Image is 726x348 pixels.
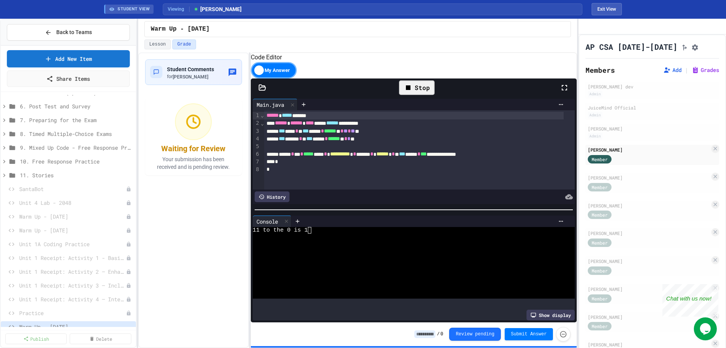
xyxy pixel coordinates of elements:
span: Member [592,295,608,302]
span: 9. Mixed Up Code - Free Response Practice [20,144,133,152]
div: [PERSON_NAME] [588,258,710,265]
div: Unpublished [126,186,131,192]
button: Assignment Settings [691,42,699,51]
span: Unit 1A Coding Practice [19,240,126,248]
div: 5 [253,143,260,150]
span: Warm Up - [DATE] [19,323,133,331]
div: Console [253,216,291,227]
div: Admin [588,112,602,118]
div: for [167,74,214,80]
div: Console [253,217,282,225]
p: Your submission has been received and is pending review. [150,155,237,171]
div: Stop [399,80,435,95]
div: [PERSON_NAME] [588,125,717,132]
a: Publish [5,333,67,344]
span: Warm Up - [DATE] [151,25,210,34]
button: Submit Answer [505,328,553,340]
span: Unit 1 Receipt: Activity 3 — Including Random [19,281,126,289]
span: Fold line [260,120,264,126]
span: Member [592,267,608,274]
div: 8 [253,166,260,173]
div: [PERSON_NAME] [588,174,710,181]
span: Submit Answer [511,331,547,337]
span: Practice [19,309,126,317]
div: [PERSON_NAME] [588,230,710,237]
span: Warm Up - [DATE] [19,212,126,221]
span: SantaBot [19,185,126,193]
iframe: chat widget [662,284,718,317]
div: 7 [253,158,260,166]
span: Fold line [260,112,264,118]
span: Unit 1 Receipt: Activity 1 - Basic Receipt [19,254,126,262]
div: Unpublished [126,228,131,233]
button: Back to Teams [7,24,130,41]
h2: Members [585,65,615,75]
div: 2 [253,119,260,127]
button: Review pending [449,328,501,341]
span: Warm Up - [DATE] [19,226,126,234]
div: Main.java [253,99,298,110]
div: Unpublished [126,283,131,288]
div: [PERSON_NAME] [588,202,710,209]
span: [PERSON_NAME] [173,74,208,80]
button: Exit student view [592,3,622,15]
div: JuiceMind Official [588,104,717,111]
div: Show display [527,310,575,320]
span: Member [592,156,608,163]
span: Viewing [168,6,190,13]
span: Student Comments [167,66,214,72]
span: STUDENT VIEW [118,6,150,13]
h6: Code Editor [251,53,577,62]
span: Member [592,211,608,218]
div: 6 [253,150,260,158]
span: 8. Timed Multiple-Choice Exams [20,130,133,138]
div: Unpublished [126,269,131,274]
div: Unpublished [126,255,131,261]
div: Admin [588,133,602,139]
div: 4 [253,135,260,143]
button: Click to see fork details [680,42,688,51]
iframe: chat widget [694,317,718,340]
span: Back to Teams [56,28,92,36]
button: Lesson [144,39,171,49]
button: Grades [692,66,719,74]
span: Unit 4 Lab - 2048 [19,199,126,207]
a: Add New Item [7,50,130,67]
span: / [437,331,440,337]
div: [PERSON_NAME] [588,146,710,153]
span: Member [592,239,608,246]
div: Unpublished [126,200,131,206]
span: 10. Free Response Practice [20,157,133,165]
div: Unpublished [126,297,131,302]
h1: AP CSA [DATE]-[DATE] [585,41,677,52]
div: Waiting for Review [161,143,226,154]
div: Unpublished [126,242,131,247]
a: Share Items [7,70,130,87]
div: [PERSON_NAME] [588,286,710,292]
span: 11 to the 0 is 1 [253,227,308,234]
div: History [255,191,289,202]
span: 11. Stories [20,171,133,179]
div: Unpublished [126,214,131,219]
span: 0 [440,331,443,337]
span: | [685,65,688,75]
div: [PERSON_NAME] dev [588,83,717,90]
span: [PERSON_NAME] [193,5,242,13]
a: Delete [70,333,131,344]
div: [PERSON_NAME] [588,341,710,348]
button: Grade [172,39,196,49]
span: 6. Post Test and Survey [20,102,133,110]
span: Unit 1 Receipt: Activity 4 — Interactive Receipt [19,295,126,303]
div: 1 [253,112,260,119]
div: Unpublished [126,310,131,316]
div: Main.java [253,101,288,109]
div: Admin [588,91,602,97]
button: Add [663,66,682,74]
span: Member [592,184,608,191]
span: Unit 1 Receipt: Activity 2 — Enhanced Receipt [19,268,126,276]
div: 3 [253,127,260,135]
button: Force resubmission of student's answer (Admin only) [556,327,571,341]
span: 7. Preparing for the Exam [20,116,133,124]
div: [PERSON_NAME] [588,314,710,320]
